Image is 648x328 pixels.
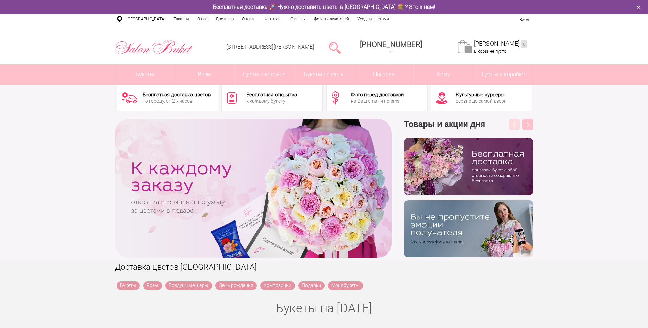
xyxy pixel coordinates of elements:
[110,3,538,11] div: Бесплатная доставка 🚀 Нужно доставить цветы в [GEOGRAPHIC_DATA] 💐 ? Это к нам!
[143,92,211,97] div: Бесплатная доставка цветов
[246,92,297,97] div: Бесплатная открытка
[165,281,212,290] a: Воздушные шары
[294,64,354,85] a: Букеты невесты
[226,44,314,50] a: [STREET_ADDRESS][PERSON_NAME]
[298,281,325,290] a: Подарки
[474,49,506,54] span: В корзине пусто
[260,14,286,24] a: Контакты
[122,14,169,24] a: [GEOGRAPHIC_DATA]
[115,38,193,56] img: Цветы Нижний Новгород
[474,40,527,48] a: [PERSON_NAME]
[117,281,140,290] a: Букеты
[473,64,533,85] a: Цветы в коробке
[522,119,533,130] button: Next
[276,301,372,315] a: Букеты на [DATE]
[175,64,234,85] a: Розы
[456,99,507,103] div: сервис до самой двери
[286,14,310,24] a: Отзывы
[521,40,527,48] ins: 0
[169,14,193,24] a: Главная
[260,281,295,290] a: Композиции
[353,14,393,24] a: Уход за цветами
[143,99,211,103] div: по городу, от 2-х часов
[310,14,353,24] a: Фото получателей
[351,99,404,103] div: на Ваш email и по sms
[143,281,162,290] a: Розы
[404,200,533,257] img: v9wy31nijnvkfycrkduev4dhgt9psb7e.png.webp
[356,38,426,57] a: [PHONE_NUMBER]
[246,99,297,103] div: к каждому букету
[351,92,404,97] div: Фото перед доставкой
[215,281,257,290] a: День рождения
[414,64,473,85] span: Кому
[212,14,238,24] a: Доставка
[115,261,533,273] h1: Доставка цветов [GEOGRAPHIC_DATA]
[404,138,533,195] img: hpaj04joss48rwypv6hbykmvk1dj7zyr.png.webp
[238,14,260,24] a: Оплата
[235,64,294,85] a: Цветы в корзине
[456,92,507,97] div: Культурные курьеры
[115,64,175,85] a: Букеты
[354,64,414,85] a: Подарки
[519,17,529,22] a: Вход
[360,40,422,49] span: [PHONE_NUMBER]
[404,119,533,138] h3: Товары и акции дня
[193,14,212,24] a: О нас
[328,281,363,290] a: Монобукеты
